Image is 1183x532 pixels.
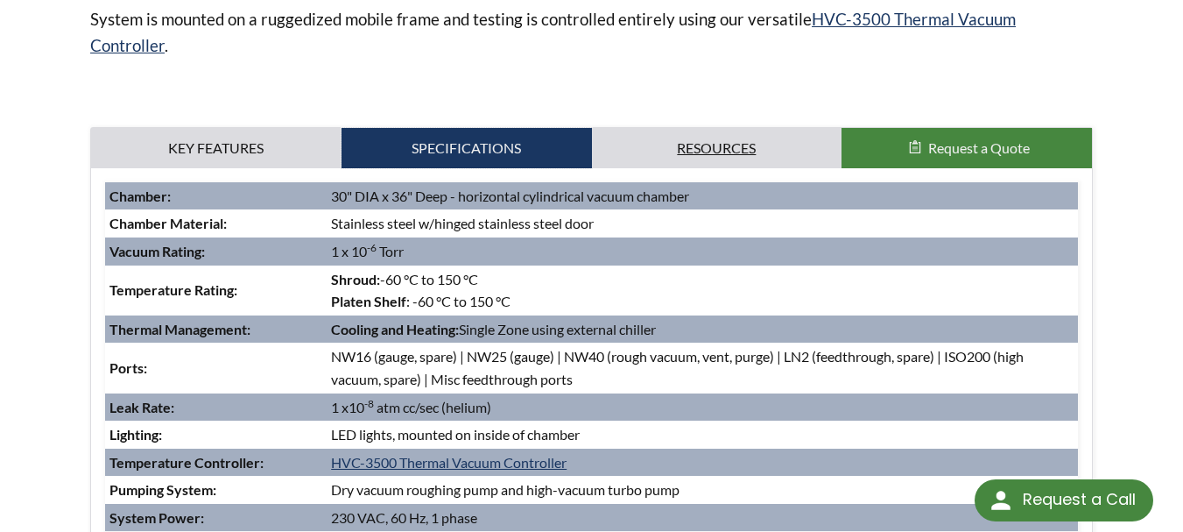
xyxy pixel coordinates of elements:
[331,454,567,471] a: HVC-3500 Thermal Vacuum Controller
[105,238,327,266] td: :
[592,128,842,168] a: Resources
[928,139,1030,156] span: Request a Quote
[331,293,406,309] strong: Platen Shelf
[109,243,201,259] strong: Vacuum Rating
[91,128,342,168] a: Key Features
[327,266,1078,316] td: -60 °C to 150 °C : -60 °C to 150 °C
[327,421,1078,449] td: LED lights, mounted on inside of chamber
[105,476,327,504] td: :
[327,343,1078,393] td: NW16 (gauge, spare) | NW25 (gauge) | NW40 (rough vacuum, vent, purge) | LN2 (feedthrough, spare) ...
[109,188,167,204] strong: Chamber
[105,182,327,210] td: :
[327,209,1078,238] td: Stainless steel w/hinged stainless steel door
[987,486,1015,514] img: round button
[105,209,327,238] td: :
[975,479,1153,521] div: Request a Call
[327,394,1078,422] td: 1 x10 atm cc/sec (helium)
[90,6,1093,59] p: System is mounted on a ruggedized mobile frame and testing is controlled entirely using our versa...
[1023,479,1136,520] div: Request a Call
[109,321,250,337] strong: Thermal Management:
[367,241,377,254] sup: -6
[841,128,1092,168] button: Request a Quote
[109,509,204,526] strong: System Power:
[105,394,327,422] td: :
[109,399,171,415] strong: Leak Rate
[327,182,1078,210] td: 30" DIA x 36" Deep - horizontal cylindrical vacuum chamber
[342,128,592,168] a: Specifications
[327,504,1078,532] td: 230 VAC, 60 Hz, 1 phase
[105,449,327,477] td: :
[109,426,162,443] strong: Lighting:
[105,343,327,393] td: :
[331,271,380,287] strong: Shroud:
[327,476,1078,504] td: Dry vacuum roughing pump and high-vacuum turbo pump
[331,321,459,337] strong: Cooling and Heating:
[105,266,327,316] td: :
[109,215,223,231] strong: Chamber Material
[109,481,213,498] strong: Pumping System
[327,238,1078,266] td: 1 x 10 Torr
[109,281,234,298] strong: Temperature Rating
[327,316,1078,344] td: Single Zone using external chiller
[109,454,260,471] strong: Temperature Controller
[364,397,374,410] sup: -8
[109,359,144,376] strong: Ports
